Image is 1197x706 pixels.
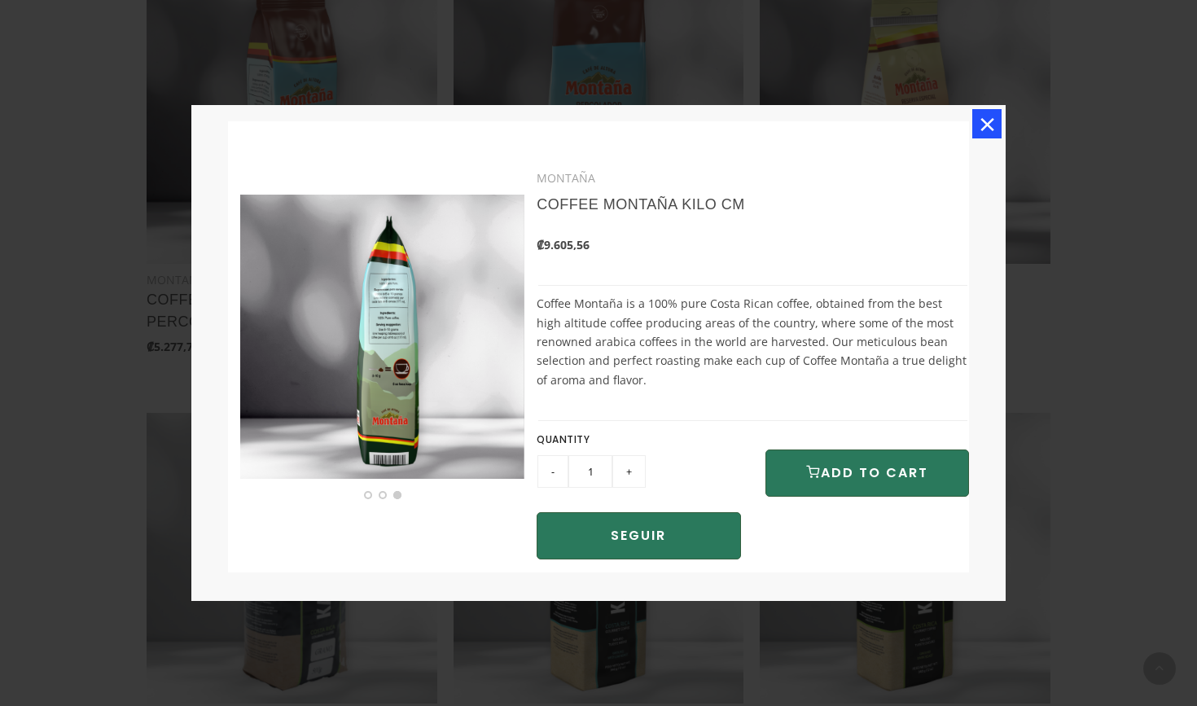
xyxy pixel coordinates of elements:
div: Coffee Montaña is a 100% pure Costa Rican coffee, obtained from the best high altitude coffee pro... [537,162,969,573]
b: ₡9.605,56 [537,237,590,252]
button: SEGUIR COMPRANDO [537,512,740,559]
input: - [537,455,568,488]
button: × [972,109,1002,138]
li: Page dot 2 [379,491,387,499]
li: Page dot 1 [364,491,372,499]
input: + [612,455,646,488]
li: Page dot 3 [393,491,401,499]
a: COFFEE MONTAÑA KILO CM [537,196,745,213]
button: ADD TO CART [765,449,969,497]
h6: QUANTITY [537,429,740,450]
div: MONTAÑA [537,169,969,187]
img: DCM-WEB-PRODUCTO-1024x1024-V1-MON-1000-LADO.png [240,195,524,479]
